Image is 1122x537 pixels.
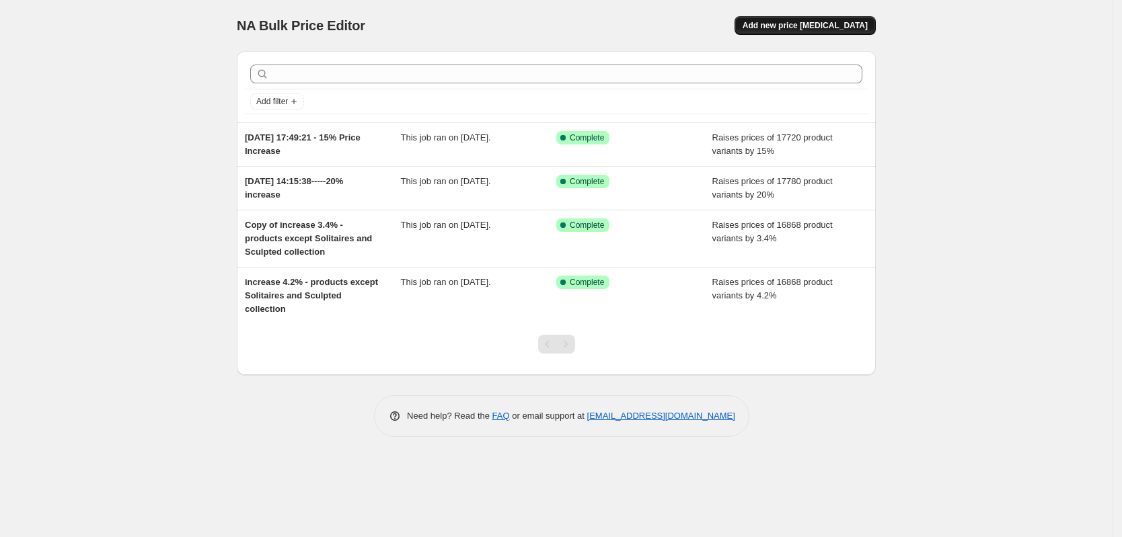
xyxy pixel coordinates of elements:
span: Complete [570,132,604,143]
span: NA Bulk Price Editor [237,18,365,33]
span: Raises prices of 17720 product variants by 15% [712,132,833,156]
span: Copy of increase 3.4% - products except Solitaires and Sculpted collection [245,220,372,257]
span: Complete [570,277,604,288]
span: or email support at [510,411,587,421]
span: Raises prices of 16868 product variants by 3.4% [712,220,833,243]
span: Raises prices of 16868 product variants by 4.2% [712,277,833,300]
span: This job ran on [DATE]. [401,277,491,287]
span: Raises prices of 17780 product variants by 20% [712,176,833,200]
span: increase 4.2% - products except Solitaires and Sculpted collection [245,277,378,314]
span: This job ran on [DATE]. [401,176,491,186]
span: Need help? Read the [407,411,492,421]
button: Add filter [250,93,304,110]
span: [DATE] 17:49:21 - 15% Price Increase [245,132,361,156]
nav: Pagination [538,335,575,354]
span: Add new price [MEDICAL_DATA] [743,20,868,31]
a: FAQ [492,411,510,421]
span: This job ran on [DATE]. [401,220,491,230]
a: [EMAIL_ADDRESS][DOMAIN_NAME] [587,411,735,421]
span: This job ran on [DATE]. [401,132,491,142]
span: Complete [570,176,604,187]
span: [DATE] 14:15:38-----20% increase [245,176,343,200]
button: Add new price [MEDICAL_DATA] [735,16,876,35]
span: Complete [570,220,604,231]
span: Add filter [256,96,288,107]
